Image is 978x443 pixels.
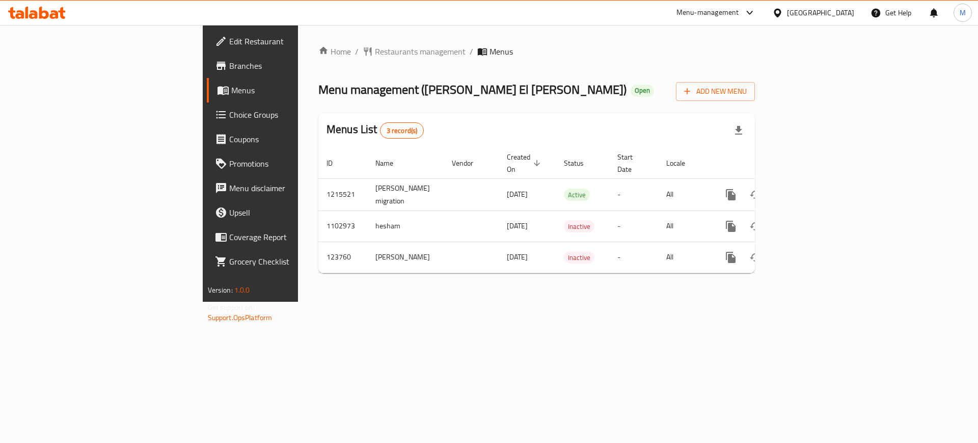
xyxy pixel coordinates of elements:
[327,122,424,139] h2: Menus List
[719,245,743,270] button: more
[229,133,358,145] span: Coupons
[327,157,346,169] span: ID
[617,151,646,175] span: Start Date
[367,178,444,211] td: [PERSON_NAME] migration
[564,252,594,264] span: Inactive
[229,255,358,268] span: Grocery Checklist
[207,200,366,225] a: Upsell
[743,214,768,239] button: Change Status
[229,35,358,47] span: Edit Restaurant
[207,102,366,127] a: Choice Groups
[318,78,627,101] span: Menu management ( [PERSON_NAME] El [PERSON_NAME] )
[229,60,358,72] span: Branches
[564,251,594,264] div: Inactive
[658,242,711,273] td: All
[207,78,366,102] a: Menus
[381,126,424,136] span: 3 record(s)
[208,301,255,314] span: Get support on:
[719,214,743,239] button: more
[234,283,250,297] span: 1.0.0
[207,151,366,176] a: Promotions
[229,109,358,121] span: Choice Groups
[609,211,658,242] td: -
[318,148,825,273] table: enhanced table
[231,84,358,96] span: Menus
[743,183,768,207] button: Change Status
[380,122,424,139] div: Total records count
[367,211,444,242] td: hesham
[564,220,594,232] div: Inactive
[684,85,747,98] span: Add New Menu
[229,182,358,194] span: Menu disclaimer
[507,151,544,175] span: Created On
[960,7,966,18] span: M
[208,283,233,297] span: Version:
[631,86,654,95] span: Open
[507,188,528,201] span: [DATE]
[564,189,590,201] div: Active
[207,176,366,200] a: Menu disclaimer
[719,183,743,207] button: more
[507,250,528,264] span: [DATE]
[658,178,711,211] td: All
[507,219,528,232] span: [DATE]
[726,118,751,143] div: Export file
[564,189,590,201] span: Active
[229,158,358,170] span: Promotions
[609,178,658,211] td: -
[318,45,755,58] nav: breadcrumb
[470,45,473,58] li: /
[363,45,466,58] a: Restaurants management
[207,29,366,54] a: Edit Restaurant
[676,7,739,19] div: Menu-management
[229,206,358,219] span: Upsell
[375,45,466,58] span: Restaurants management
[229,231,358,243] span: Coverage Report
[207,249,366,274] a: Grocery Checklist
[375,157,406,169] span: Name
[207,127,366,151] a: Coupons
[452,157,486,169] span: Vendor
[658,211,711,242] td: All
[207,225,366,249] a: Coverage Report
[631,85,654,97] div: Open
[711,148,825,179] th: Actions
[208,311,273,324] a: Support.OpsPlatform
[609,242,658,273] td: -
[564,221,594,232] span: Inactive
[787,7,854,18] div: [GEOGRAPHIC_DATA]
[564,157,597,169] span: Status
[743,245,768,270] button: Change Status
[490,45,513,58] span: Menus
[207,54,366,78] a: Branches
[666,157,698,169] span: Locale
[676,82,755,101] button: Add New Menu
[367,242,444,273] td: [PERSON_NAME]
